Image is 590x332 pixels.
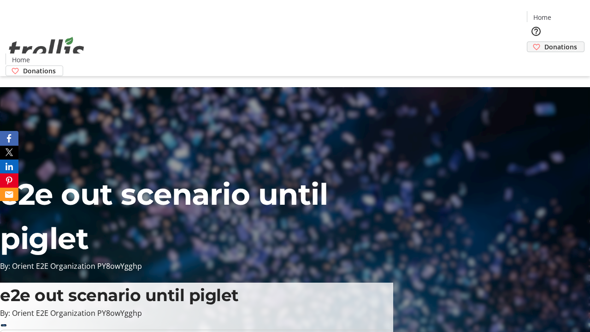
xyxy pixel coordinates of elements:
a: Home [6,55,35,65]
img: Orient E2E Organization PY8owYgghp's Logo [6,27,88,73]
a: Donations [527,41,584,52]
span: Home [12,55,30,65]
a: Home [527,12,557,22]
button: Help [527,22,545,41]
button: Cart [527,52,545,71]
span: Donations [23,66,56,76]
span: Donations [544,42,577,52]
a: Donations [6,65,63,76]
span: Home [533,12,551,22]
